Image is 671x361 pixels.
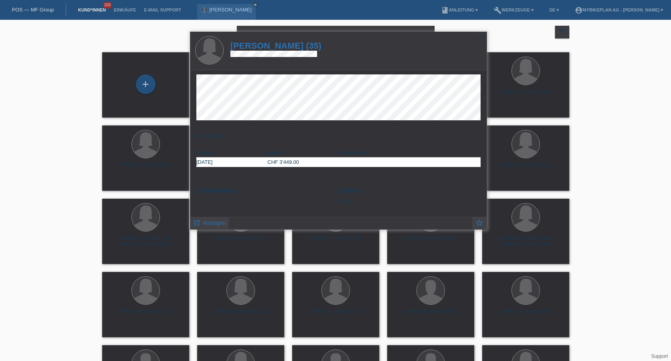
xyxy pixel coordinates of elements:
[196,132,481,144] h2: Einkäufe
[209,7,252,13] a: [PERSON_NAME]
[268,148,339,158] th: Betrag
[203,220,226,226] span: Anzeigen
[253,3,257,7] i: close
[489,162,563,175] div: [PERSON_NAME] (28)
[393,235,468,248] div: [PERSON_NAME] (35)
[253,2,258,8] a: close
[203,235,278,248] div: [PERSON_NAME] (27)
[437,8,482,12] a: bookAnleitung ▾
[237,26,435,44] input: Suche...
[571,8,667,12] a: account_circleMybikeplan AG - [PERSON_NAME] ▾
[298,308,373,321] div: [PERSON_NAME] (34)
[393,308,468,321] div: [PERSON_NAME] (36)
[441,6,449,14] i: book
[196,187,333,199] h2: Kommentare
[193,217,226,227] a: launch Anzeigen
[108,162,183,175] div: [PERSON_NAME] (37)
[203,308,278,321] div: [PERSON_NAME] (33)
[12,7,54,13] a: POS — MF Group
[338,187,481,205] div: Keine
[298,235,373,248] div: [PERSON_NAME] (41)
[558,27,566,36] i: filter_list
[489,308,563,321] div: [PERSON_NAME] (55)
[490,8,538,12] a: buildWerkzeuge ▾
[74,8,110,12] a: Kund*innen
[110,8,140,12] a: Einkäufe
[196,158,268,167] td: [DATE]
[103,2,112,9] span: 100
[475,219,484,229] a: star_border
[338,148,481,158] th: Kommentar
[136,78,155,91] div: Kund*in hinzufügen
[489,235,563,248] div: [PERSON_NAME] Billod [PERSON_NAME] (44)
[475,218,484,227] i: star_border
[421,30,431,40] i: close
[268,158,339,167] td: CHF 3'449.00
[494,6,502,14] i: build
[108,308,183,321] div: [PERSON_NAME] (33)
[338,187,481,199] h2: Dateien
[489,89,563,101] div: [PERSON_NAME] (47)
[546,8,563,12] a: DE ▾
[651,353,668,359] a: Support
[196,148,268,158] th: Datum
[140,8,185,12] a: E-Mail Support
[108,235,183,248] div: [PERSON_NAME] dos [PERSON_NAME] (43)
[230,41,321,51] a: [PERSON_NAME] (35)
[575,6,583,14] i: account_circle
[478,34,484,40] i: close
[193,219,200,226] i: launch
